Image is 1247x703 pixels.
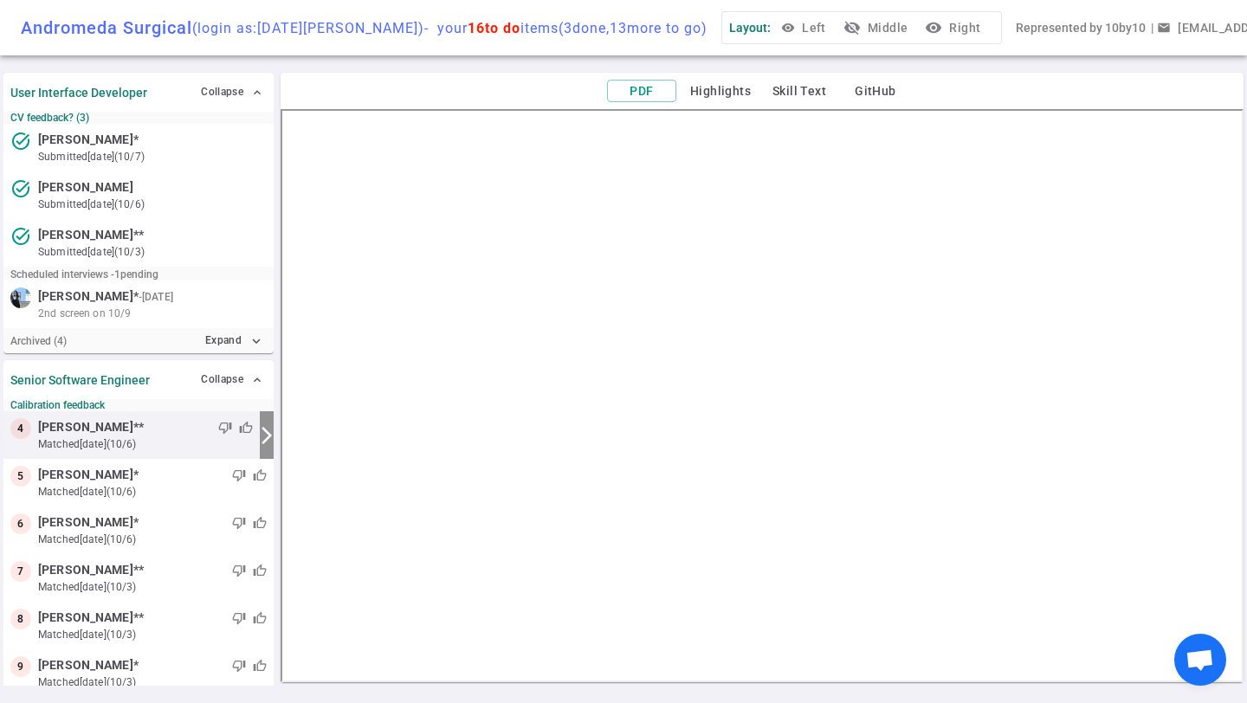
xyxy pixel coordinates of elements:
[765,81,834,102] button: Skill Text
[729,21,771,35] span: Layout:
[197,80,267,105] button: Collapse
[10,335,67,347] small: Archived ( 4 )
[10,513,31,534] div: 6
[253,611,267,625] span: thumb_up
[249,333,264,349] i: expand_more
[468,20,520,36] span: 16 to do
[925,19,942,36] i: visibility
[38,484,267,500] small: matched [DATE] (10/6)
[38,466,133,484] span: [PERSON_NAME]
[607,80,676,103] button: PDF
[38,306,131,321] span: 2nd screen on 10/9
[38,656,133,674] span: [PERSON_NAME]
[10,226,31,247] i: task_alt
[781,21,795,35] span: visibility
[10,466,31,487] div: 5
[38,674,267,690] small: matched [DATE] (10/3)
[38,532,267,547] small: matched [DATE] (10/6)
[232,659,246,673] span: thumb_down
[1174,634,1226,686] div: Open chat
[192,20,424,36] span: (login as: [DATE][PERSON_NAME] )
[253,516,267,530] span: thumb_up
[38,561,133,579] span: [PERSON_NAME]
[38,131,133,149] span: [PERSON_NAME]
[10,178,31,199] i: task_alt
[250,373,264,387] span: expand_less
[683,81,758,102] button: Highlights
[256,425,277,446] i: arrow_forward_ios
[253,564,267,577] span: thumb_up
[250,86,264,100] span: expand_less
[232,516,246,530] span: thumb_down
[232,468,246,482] span: thumb_down
[232,564,246,577] span: thumb_down
[197,367,267,392] button: Collapse
[38,579,267,595] small: matched [DATE] (10/3)
[218,421,232,435] span: thumb_down
[424,20,707,36] span: - your items ( 3 done, 13 more to go)
[1157,21,1171,35] span: email
[778,12,833,44] button: Left
[10,656,31,677] div: 9
[38,197,267,212] small: submitted [DATE] (10/6)
[10,287,31,308] img: c71242d41979be291fd4fc4e6bf8b5af
[139,289,173,305] small: - [DATE]
[38,149,267,164] small: submitted [DATE] (10/7)
[21,17,707,38] div: Andromeda Surgical
[38,436,253,452] small: matched [DATE] (10/6)
[10,373,150,387] strong: Senior Software Engineer
[38,513,133,532] span: [PERSON_NAME]
[38,178,133,197] span: [PERSON_NAME]
[921,12,987,44] button: visibilityRight
[10,268,158,281] small: Scheduled interviews - 1 pending
[10,561,31,582] div: 7
[10,112,267,124] small: CV feedback? (3)
[38,244,267,260] small: submitted [DATE] (10/3)
[281,109,1244,682] iframe: candidate_document_preview__iframe
[253,468,267,482] span: thumb_up
[38,226,133,244] span: [PERSON_NAME]
[10,609,31,629] div: 8
[10,131,31,152] i: task_alt
[840,12,914,44] button: visibility_offMiddle
[38,627,267,642] small: matched [DATE] (10/3)
[38,609,133,627] span: [PERSON_NAME]
[841,81,910,102] button: GitHub
[10,86,147,100] strong: User Interface Developer
[253,659,267,673] span: thumb_up
[232,611,246,625] span: thumb_down
[843,19,861,36] i: visibility_off
[10,418,31,439] div: 4
[38,287,133,306] span: [PERSON_NAME]
[38,418,133,436] span: [PERSON_NAME]
[10,399,267,411] small: Calibration feedback
[201,328,267,353] button: Expandexpand_more
[239,421,253,435] span: thumb_up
